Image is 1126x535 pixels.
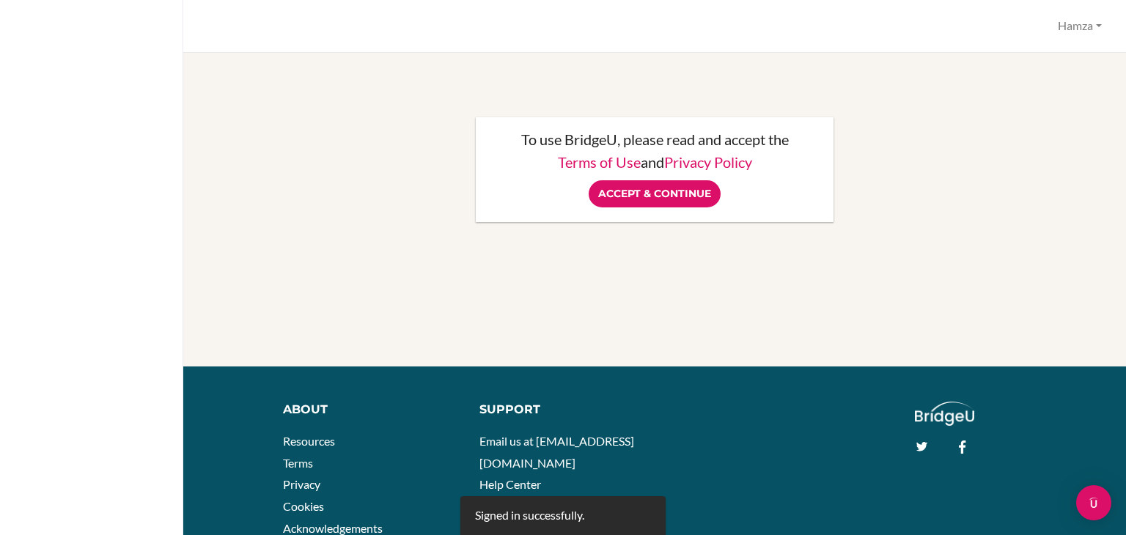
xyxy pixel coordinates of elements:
div: Signed in successfully. [475,507,584,524]
a: Resources [283,434,335,448]
a: Terms of Use [558,153,641,171]
div: Support [479,402,643,418]
a: Terms [283,456,313,470]
div: About [283,402,458,418]
img: logo_white@2x-f4f0deed5e89b7ecb1c2cc34c3e3d731f90f0f143d5ea2071677605dd97b5244.png [915,402,974,426]
a: Help Center [479,477,541,491]
button: Hamza [1051,12,1108,40]
p: To use BridgeU, please read and accept the [490,132,819,147]
a: Email us at [EMAIL_ADDRESS][DOMAIN_NAME] [479,434,634,470]
div: Open Intercom Messenger [1076,485,1111,520]
p: and [490,155,819,169]
a: Privacy Policy [664,153,752,171]
a: Privacy [283,477,320,491]
input: Accept & Continue [589,180,721,207]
